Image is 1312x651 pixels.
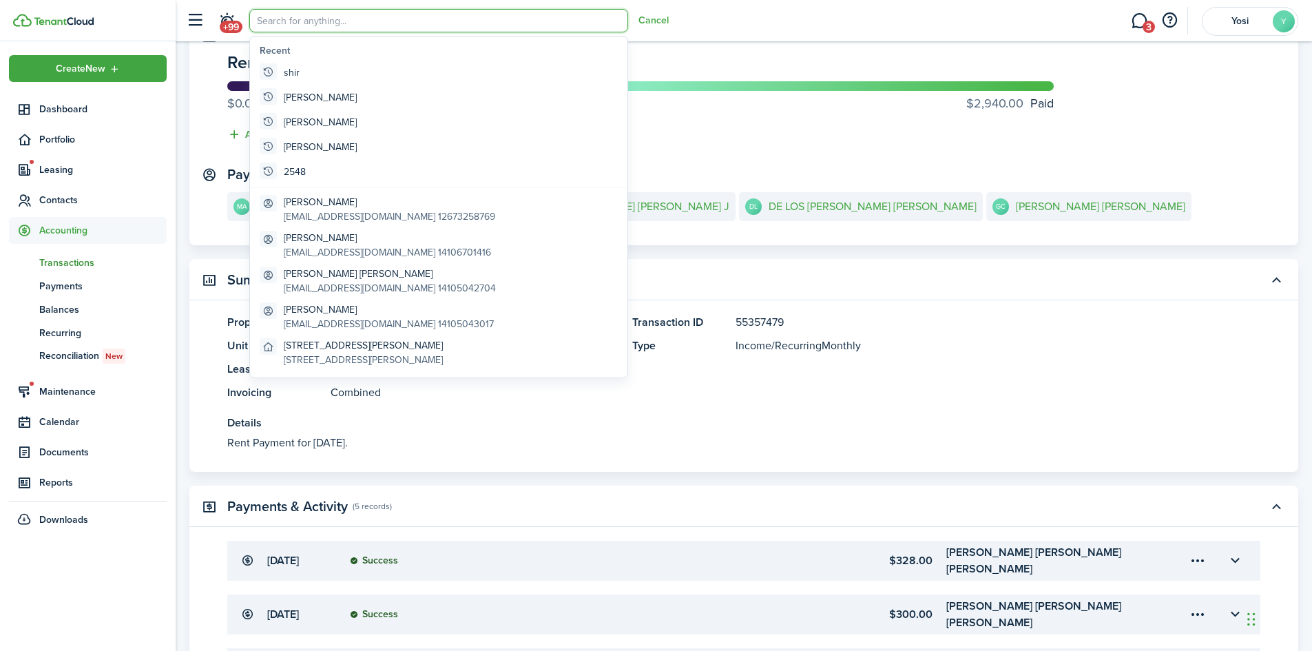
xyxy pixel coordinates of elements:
a: MA[PERSON_NAME] [PERSON_NAME] [PERSON_NAME] [227,192,519,221]
transaction-details-table-item-client: MELO ALMONTE LUISA MARIA [946,544,1147,577]
status: Success [350,609,398,620]
progress-caption-label: Left [227,94,287,113]
span: New [105,350,123,362]
a: Recurring [9,321,167,344]
a: Balances [9,298,167,321]
global-search-item-title: [PERSON_NAME] [284,302,494,317]
global-search-item-title: [PERSON_NAME] [284,90,357,105]
progress-caption-label: Paid [966,94,1054,113]
span: Calendar [39,415,167,429]
global-search-item-description: [EMAIL_ADDRESS][DOMAIN_NAME] 14106701416 [284,245,491,260]
global-search-item-title: [PERSON_NAME] [284,195,495,209]
div: Drag [1247,599,1256,640]
panel-main-title: Summary [227,272,286,288]
img: TenantCloud [34,17,94,25]
a: Reports [9,469,167,496]
transaction-details-table-item-date: [DATE] [267,552,336,569]
avatar-text: GC [992,198,1009,215]
panel-main-title: Payers [227,167,269,183]
span: +99 [220,21,242,33]
img: TenantCloud [13,14,32,27]
global-search-item: 2548 [254,159,623,184]
a: ML[PERSON_NAME] [PERSON_NAME] J [522,192,736,221]
span: Maintenance [39,384,167,399]
global-search-item-title: [PERSON_NAME] [PERSON_NAME] [284,267,496,281]
panel-main-subtitle: (5 records) [353,500,392,513]
panel-main-title: Unit [227,338,324,354]
global-search-list-title: Recent [260,43,623,58]
global-search-item-description: [EMAIL_ADDRESS][DOMAIN_NAME] 14105043017 [284,317,494,331]
global-search-item-title: [PERSON_NAME] [284,140,357,154]
transaction-details-table-item-amount: $328.00 [751,552,933,569]
span: Transactions [39,256,167,270]
global-search-item-title: [STREET_ADDRESS][PERSON_NAME] [284,338,443,353]
a: Dashboard [9,96,167,123]
span: Yosi [1212,17,1267,26]
button: Cancel [638,15,669,26]
avatar-text: MA [233,198,250,215]
global-search-item: [PERSON_NAME] [254,110,623,134]
span: Payments [39,279,167,293]
avatar-text: DL [745,198,762,215]
span: Income [736,338,771,353]
span: Recurring [39,326,167,340]
iframe: Chat Widget [1243,585,1312,651]
button: Toggle accordion [1223,549,1247,572]
button: Open resource center [1158,9,1181,32]
global-search-item-description: [STREET_ADDRESS][PERSON_NAME] [284,353,443,367]
global-search-item-title: [PERSON_NAME] [284,115,357,130]
button: Add tag [227,127,279,143]
panel-main-description: Rent Payment for [DATE]. [227,435,1219,451]
global-search-item-description: [EMAIL_ADDRESS][DOMAIN_NAME] 14105042704 [284,281,496,296]
panel-main-title: Property [227,314,324,331]
a: GC[PERSON_NAME] [PERSON_NAME] [986,192,1191,221]
button: Open menu [9,55,167,82]
span: Downloads [39,513,88,527]
button: Toggle accordion [1264,268,1288,291]
global-search-item-description: [EMAIL_ADDRESS][DOMAIN_NAME] 12673258769 [284,209,495,224]
span: Documents [39,445,167,459]
span: 3 [1143,21,1155,33]
span: Create New [56,64,105,74]
progress-caption-label-value: $0.00 [227,94,260,113]
a: ReconciliationNew [9,344,167,368]
e-details-info-title: [PERSON_NAME] [PERSON_NAME] [1016,200,1185,213]
span: Reports [39,475,167,490]
panel-main-title: Transaction ID [632,314,729,331]
panel-main-description: / [736,338,1219,354]
span: Contacts [39,193,167,207]
panel-main-description: 55357479 [736,314,1219,331]
panel-main-title: Invoicing [227,384,324,401]
transaction-details-table-item-amount: $300.00 [751,606,933,623]
e-details-info-title: DE LOS [PERSON_NAME] [PERSON_NAME] [769,200,977,213]
e-details-info-title: [PERSON_NAME] [PERSON_NAME] J [552,200,729,213]
panel-main-title: Payments & Activity [227,499,348,515]
button: Open menu [1186,549,1209,572]
panel-main-title: Details [227,415,1219,431]
button: Toggle accordion [1264,495,1288,518]
transaction-details-table-item-client: MELO ALMONTE LUISA MARIA [946,598,1147,631]
span: Accounting [39,223,167,238]
span: Portfolio [39,132,167,147]
transaction-details-table-item-date: [DATE] [267,606,336,623]
a: Payments [9,274,167,298]
a: DLDE LOS [PERSON_NAME] [PERSON_NAME] [739,192,983,221]
global-search-item-title: shir [284,65,300,80]
input: Search for anything... [249,9,628,32]
button: Open sidebar [182,8,208,34]
button: Open menu [1186,603,1209,626]
status: Success [350,555,398,566]
global-search-item: [PERSON_NAME] [254,134,623,159]
avatar-text: Y [1273,10,1295,32]
span: Leasing [39,163,167,177]
span: Balances [39,302,167,317]
panel-main-title: Lease [227,361,324,378]
button: Toggle accordion [1223,603,1247,626]
progress-caption-label-value: $2,940.00 [966,94,1023,113]
a: Transactions [9,251,167,274]
span: Recurring Monthly [775,338,861,353]
a: Notifications [214,3,240,39]
global-search-item: [PERSON_NAME] [254,85,623,110]
span: Dashboard [39,102,167,116]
